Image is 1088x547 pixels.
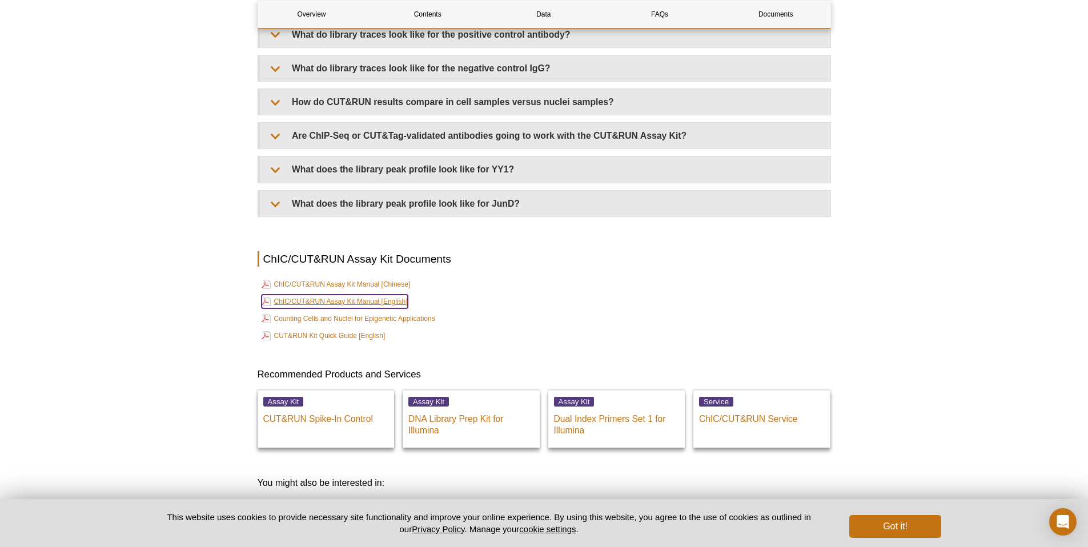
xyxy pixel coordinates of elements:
[260,123,830,148] summary: Are ChIP-Seq or CUT&Tag-validated antibodies going to work with the CUT&RUN Assay Kit?
[554,397,595,407] span: Assay Kit
[693,390,830,448] a: Service ChIC/CUT&RUN Service
[548,390,685,448] a: Assay Kit Dual Index Primers Set 1 for Illumina
[260,191,830,216] summary: What does the library peak profile look like for JunD?
[408,408,534,436] p: DNA Library Prep Kit for Illumina
[374,1,481,28] a: Contents
[606,1,713,28] a: FAQs
[262,295,408,308] a: ChIC/CUT&RUN Assay Kit Manual [English]
[260,89,830,115] summary: How do CUT&RUN results compare in cell samples versus nuclei samples?
[262,277,411,291] a: ChIC/CUT&RUN Assay Kit Manual [Chinese]
[260,156,830,182] summary: What does the library peak profile look like for YY1?
[258,1,366,28] a: Overview
[262,312,435,325] a: Counting Cells and Nuclei for Epigenetic Applications
[258,251,831,267] h2: ChIC/CUT&RUN Assay Kit Documents
[403,390,540,448] a: Assay Kit DNA Library Prep Kit for Illumina
[258,390,395,448] a: Assay Kit CUT&RUN Spike-In Control
[263,408,389,425] p: CUT&RUN Spike-In Control
[490,1,597,28] a: Data
[262,329,386,343] a: CUT&RUN Kit Quick Guide [English]
[849,515,941,538] button: Got it!
[258,368,831,381] h3: Recommended Products and Services
[260,22,830,47] summary: What do library traces look like for the positive control antibody?
[519,524,576,534] button: cookie settings
[276,498,382,510] a: CUT&RUN-validated antibodies
[699,397,733,407] span: Service
[722,1,829,28] a: Documents
[258,476,831,490] h3: You might also be interested in:
[408,397,449,407] span: Assay Kit
[554,408,680,436] p: Dual Index Primers Set 1 for Illumina
[263,397,304,407] span: Assay Kit
[412,524,464,534] a: Privacy Policy
[260,55,830,81] summary: What do library traces look like for the negative control IgG?
[147,511,831,535] p: This website uses cookies to provide necessary site functionality and improve your online experie...
[1049,508,1077,536] div: Open Intercom Messenger
[699,408,825,425] p: ChIC/CUT&RUN Service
